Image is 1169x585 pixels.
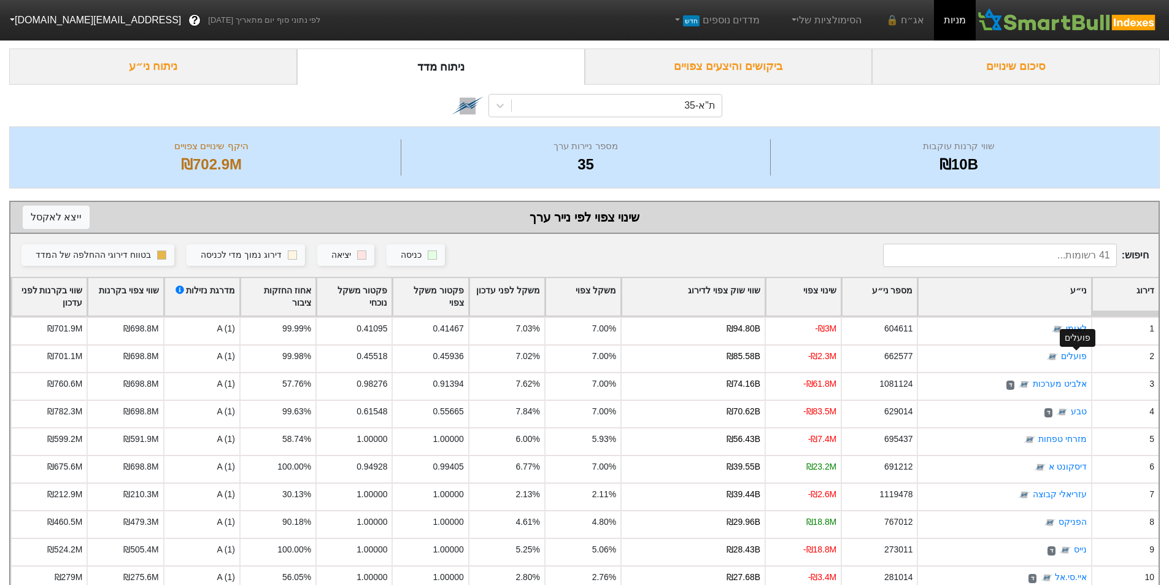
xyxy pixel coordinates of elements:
[806,460,837,473] div: ₪23.2M
[433,516,463,529] div: 1.00000
[277,460,311,473] div: 100.00%
[241,278,315,316] div: Toggle SortBy
[201,249,282,262] div: דירוג נמוך מדי לכניסה
[282,433,311,446] div: 58.74%
[1046,351,1059,363] img: tase link
[36,249,151,262] div: בטווח דירוגי ההחלפה של המדד
[55,571,83,584] div: ₪279M
[331,249,351,262] div: יציאה
[317,278,392,316] div: Toggle SortBy
[163,510,239,538] div: A (1)
[516,350,540,363] div: 7.02%
[1044,517,1056,529] img: tase link
[516,433,540,446] div: 6.00%
[803,543,836,556] div: -₪18.8M
[208,14,320,26] span: לפי נתוני סוף יום מתאריך [DATE]
[516,322,540,335] div: 7.03%
[163,482,239,510] div: A (1)
[879,378,912,390] div: 1081124
[815,322,836,335] div: -₪3M
[1041,572,1053,584] img: tase link
[1066,324,1087,334] a: לאומי
[1059,544,1071,557] img: tase link
[357,488,387,501] div: 1.00000
[872,48,1160,85] div: סיכום שינויים
[357,433,387,446] div: 1.00000
[884,516,912,529] div: 767012
[592,571,616,584] div: 2.76%
[1028,574,1036,584] span: ד
[516,571,540,584] div: 2.80%
[1149,405,1154,418] div: 4
[884,350,912,363] div: 662577
[1149,322,1154,335] div: 1
[1034,462,1046,474] img: tase link
[592,488,616,501] div: 2.11%
[282,405,311,418] div: 99.63%
[884,571,912,584] div: 281014
[1006,381,1014,390] span: ד
[592,516,616,529] div: 4.80%
[727,543,760,556] div: ₪28.43B
[21,244,174,266] button: בטווח דירוגי ההחלפה של המדד
[357,543,387,556] div: 1.00000
[1071,407,1087,417] a: טבע
[393,278,468,316] div: Toggle SortBy
[47,433,82,446] div: ₪599.2M
[357,322,387,335] div: 0.41095
[1033,490,1087,500] a: עזריאלי קבוצה
[1038,435,1087,444] a: מזרחי טפחות
[123,350,158,363] div: ₪698.8M
[282,322,311,335] div: 99.99%
[1149,460,1154,473] div: 6
[47,378,82,390] div: ₪760.6M
[433,460,463,473] div: 0.99405
[163,344,239,372] div: A (1)
[433,322,463,335] div: 0.41467
[1149,378,1154,390] div: 3
[47,405,82,418] div: ₪782.3M
[1044,408,1052,418] span: ד
[884,322,912,335] div: 604611
[433,571,463,584] div: 1.00000
[123,543,158,556] div: ₪505.4M
[516,488,540,501] div: 2.13%
[727,350,760,363] div: ₪85.58B
[404,139,767,153] div: מספר ניירות ערך
[282,516,311,529] div: 90.18%
[123,460,158,473] div: ₪698.8M
[123,433,158,446] div: ₪591.9M
[1145,571,1154,584] div: 10
[357,460,387,473] div: 0.94928
[766,278,841,316] div: Toggle SortBy
[727,322,760,335] div: ₪94.80B
[1018,489,1030,502] img: tase link
[433,543,463,556] div: 1.00000
[123,516,158,529] div: ₪479.3M
[357,516,387,529] div: 1.00000
[842,278,917,316] div: Toggle SortBy
[282,350,311,363] div: 99.98%
[808,433,837,446] div: -₪7.4M
[1055,573,1087,583] a: איי.סי.אל
[282,488,311,501] div: 30.13%
[163,427,239,455] div: A (1)
[187,244,305,266] button: דירוג נמוך מדי לכניסה
[546,278,620,316] div: Toggle SortBy
[1047,546,1055,556] span: ד
[1056,406,1068,419] img: tase link
[806,516,837,529] div: ₪18.8M
[516,405,540,418] div: 7.84%
[592,378,616,390] div: 7.00%
[452,90,484,122] img: tase link
[23,206,90,229] button: ייצא לאקסל
[404,153,767,176] div: 35
[1149,488,1154,501] div: 7
[23,208,1146,227] div: שינוי צפוי לפי נייר ערך
[592,350,616,363] div: 7.00%
[387,244,445,266] button: כניסה
[357,350,387,363] div: 0.45518
[592,405,616,418] div: 7.00%
[884,543,912,556] div: 273011
[884,405,912,418] div: 629014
